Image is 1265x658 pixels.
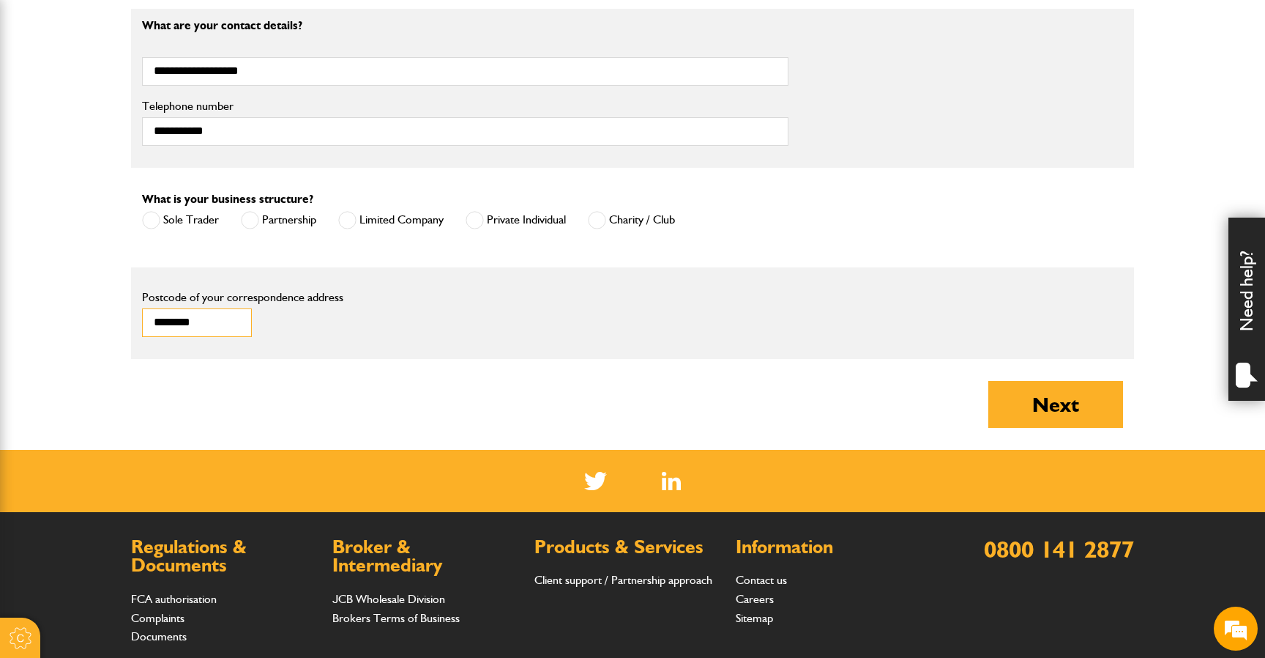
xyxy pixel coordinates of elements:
a: Documents [131,629,187,643]
textarea: Type your message and hit 'Enter' [19,265,267,439]
img: Linked In [662,472,682,490]
a: Client support / Partnership approach [534,573,712,587]
button: Next [988,381,1123,428]
label: Sole Trader [142,211,219,229]
div: Need help? [1228,218,1265,401]
h2: Information [736,538,922,557]
a: LinkedIn [662,472,682,490]
a: Contact us [736,573,787,587]
label: Partnership [241,211,316,229]
img: d_20077148190_company_1631870298795_20077148190 [25,81,61,102]
a: Sitemap [736,611,773,625]
label: What is your business structure? [142,193,313,205]
em: Start Chat [199,451,266,471]
label: Telephone number [142,100,788,112]
a: Careers [736,592,774,606]
div: Chat with us now [76,82,246,101]
input: Enter your email address [19,179,267,211]
h2: Products & Services [534,538,721,557]
a: FCA authorisation [131,592,217,606]
p: What are your contact details? [142,20,788,32]
a: Complaints [131,611,184,625]
img: Twitter [584,472,607,490]
label: Limited Company [338,211,444,229]
div: Minimize live chat window [240,7,275,42]
input: Enter your phone number [19,222,267,254]
label: Postcode of your correspondence address [142,292,365,303]
input: Enter your last name [19,136,267,168]
a: 0800 141 2877 [984,535,1134,563]
label: Private Individual [466,211,566,229]
h2: Broker & Intermediary [332,538,519,575]
label: Charity / Club [588,211,675,229]
a: Brokers Terms of Business [332,611,460,625]
h2: Regulations & Documents [131,538,318,575]
a: JCB Wholesale Division [332,592,445,606]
